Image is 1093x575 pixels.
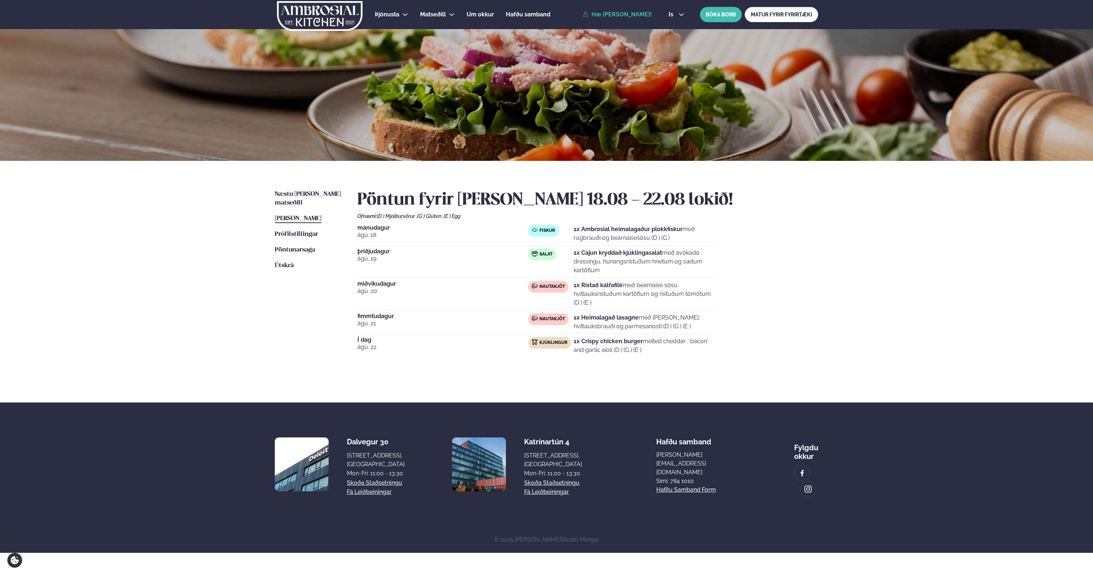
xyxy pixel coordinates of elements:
div: Fylgdu okkur [794,437,818,461]
a: Cookie settings [7,553,22,568]
span: Pöntunarsaga [275,247,315,253]
div: Dalvegur 30 [347,437,405,446]
a: Hafðu samband [506,10,550,19]
span: ágú. 21 [357,319,528,328]
span: Hafðu samband [506,11,550,18]
img: image alt [275,437,329,491]
a: Fá leiðbeiningar [347,488,392,496]
a: Skoða staðsetningu [524,479,579,487]
a: MATUR FYRIR FYRIRTÆKI [745,7,818,22]
span: mánudagur [357,225,528,231]
img: fish.svg [532,227,538,233]
span: ágú. 19 [357,254,528,263]
a: Um okkur [467,10,494,19]
div: [STREET_ADDRESS], [GEOGRAPHIC_DATA] [347,451,405,469]
p: með avókadó dressingu, hunangsristuðum hnetum og sætum kartöflum [574,249,714,275]
span: Hafðu samband [656,432,711,446]
a: [PERSON_NAME] [275,214,321,223]
span: © 2025 [PERSON_NAME] [494,536,599,543]
a: Matseðill [420,10,446,19]
span: is [669,12,676,17]
button: BÓKA BORÐ [700,7,742,22]
p: með [PERSON_NAME], hvítlauksbrauði og parmesanosti (D ) (G ) (E ) [574,313,714,331]
a: Fá leiðbeiningar [524,488,569,496]
img: chicken.svg [532,339,538,345]
span: Nautakjöt [539,316,565,322]
span: (D ) Mjólkurvörur , [377,213,417,219]
span: (G ) Glúten , [417,213,444,219]
strong: 1x Ristað kálfafilé [574,282,623,289]
h2: Pöntun fyrir [PERSON_NAME] 18.08 - 22.08 lokið! [357,190,818,210]
p: með rúgbrauði og bearnaisesósu (D ) (G ) [574,225,714,242]
img: logo [276,1,363,31]
a: Hafðu samband form [656,485,716,494]
a: image alt [800,481,816,497]
a: Prófílstillingar [275,230,318,239]
div: [STREET_ADDRESS], [GEOGRAPHIC_DATA] [524,451,582,469]
strong: 1x Heimalagað lasagne [574,314,639,321]
a: Skoða staðsetningu [347,479,402,487]
a: Þjónusta [375,10,399,19]
strong: 1x Crispy chicken burger [574,338,643,345]
img: image alt [452,437,506,491]
p: með bearnaise sósu, hvítlauksristuðum kartöflum og ristuðum tómötum (D ) (E ) [574,281,714,307]
span: Um okkur [467,11,494,18]
div: Mon-Fri: 11:00 - 13:30 [347,469,405,478]
img: salad.svg [532,251,538,257]
span: ágú. 18 [357,231,528,239]
span: (E ) Egg [444,213,460,219]
a: Hæ [PERSON_NAME]! [583,11,652,18]
strong: 1x Cajun kryddað kjúklingasalat [574,249,662,256]
p: Sími: 784 1010 [656,477,720,485]
span: Þjónusta [375,11,399,18]
span: þriðjudagur [357,249,528,254]
strong: 1x Ambrosial heimalagaður plokkfiskur [574,226,682,233]
span: [PERSON_NAME] [275,215,321,222]
div: Katrínartún 4 [524,437,582,446]
span: Kjúklingur [539,340,567,346]
a: Studio Mango [561,536,599,543]
div: Ofnæmi: [357,213,818,219]
img: beef.svg [532,283,538,289]
button: is [663,12,690,17]
div: Mon-Fri: 11:00 - 13:30 [524,469,582,478]
img: image alt [804,485,812,493]
span: Í dag [357,337,528,343]
span: miðvikudagur [357,281,528,287]
span: Útskrá [275,262,294,269]
img: image alt [798,469,806,477]
span: Prófílstillingar [275,231,318,237]
a: image alt [795,465,810,481]
span: ágú. 20 [357,287,528,296]
img: beef.svg [532,316,538,321]
span: Matseðill [420,11,446,18]
a: Útskrá [275,261,294,270]
span: Nautakjöt [539,284,565,290]
span: Næstu [PERSON_NAME] matseðill [275,191,341,206]
a: Næstu [PERSON_NAME] matseðill [275,190,343,207]
span: Fiskur [539,228,555,234]
a: [PERSON_NAME][EMAIL_ADDRESS][DOMAIN_NAME] [656,451,720,477]
span: Salat [539,251,553,257]
p: melted cheddar , bacon and garlic aioli (D ) (G ) (E ) [574,337,714,354]
span: ágú. 22 [357,343,528,352]
a: Pöntunarsaga [275,246,315,254]
span: fimmtudagur [357,313,528,319]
